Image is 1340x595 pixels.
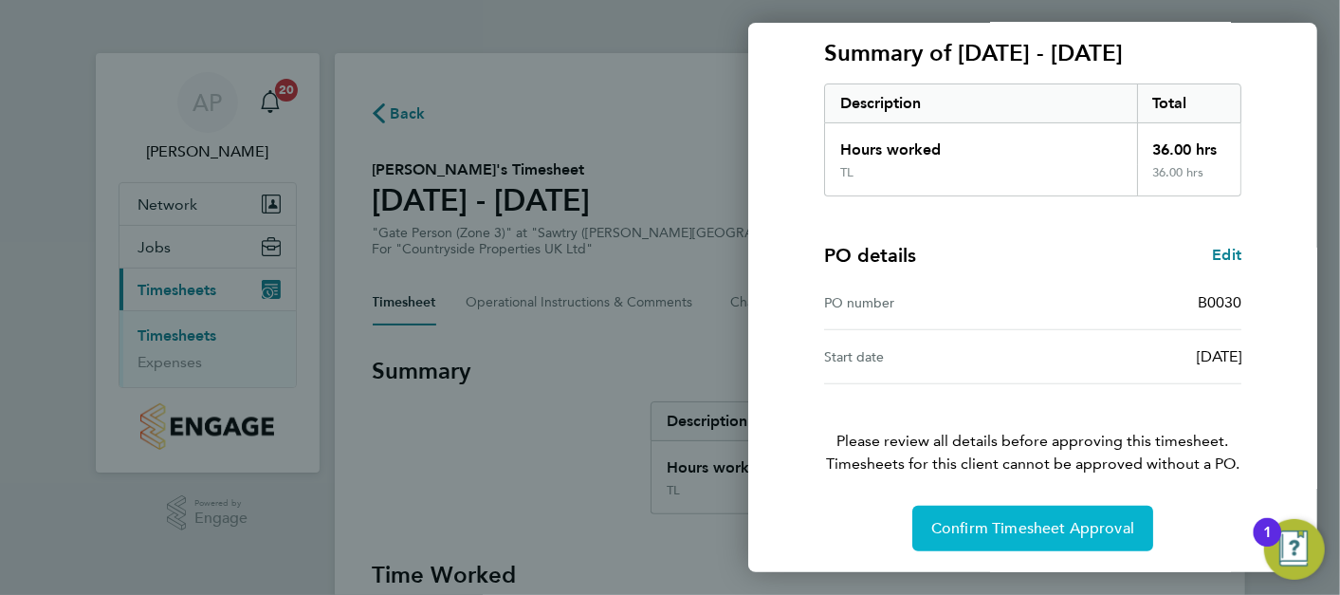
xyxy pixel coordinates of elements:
[1264,519,1325,580] button: Open Resource Center, 1 new notification
[824,38,1241,68] h3: Summary of [DATE] - [DATE]
[825,84,1137,122] div: Description
[801,384,1264,475] p: Please review all details before approving this timesheet.
[912,506,1153,551] button: Confirm Timesheet Approval
[1198,293,1241,311] span: B0030
[1033,345,1241,368] div: [DATE]
[840,165,854,180] div: TL
[1212,244,1241,267] a: Edit
[824,242,916,269] h4: PO details
[824,84,1241,196] div: Summary of 25 - 31 Aug 2025
[824,291,1033,314] div: PO number
[825,123,1137,165] div: Hours worked
[1137,123,1241,165] div: 36.00 hrs
[801,453,1264,475] span: Timesheets for this client cannot be approved without a PO.
[931,519,1134,538] span: Confirm Timesheet Approval
[1137,84,1241,122] div: Total
[1212,246,1241,264] span: Edit
[824,345,1033,368] div: Start date
[1137,165,1241,195] div: 36.00 hrs
[1263,532,1272,557] div: 1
